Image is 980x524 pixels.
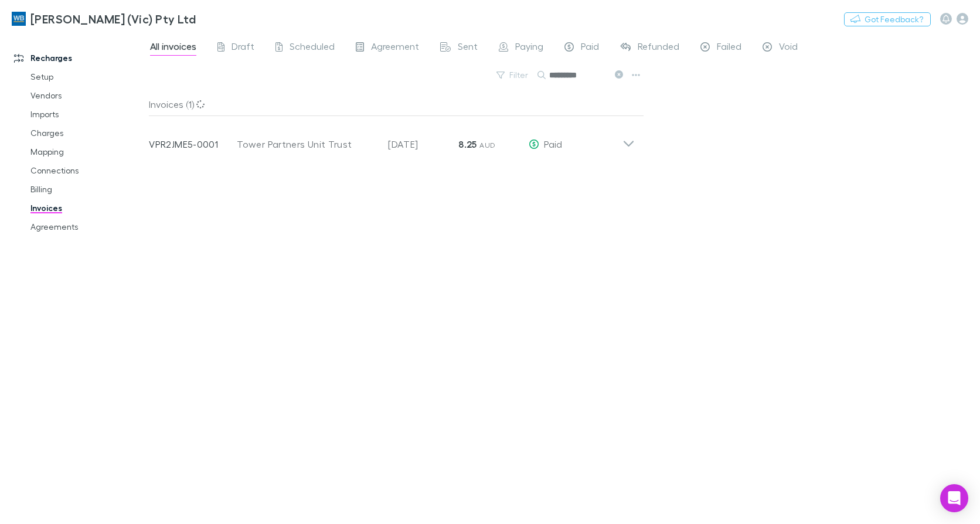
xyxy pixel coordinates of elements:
[12,12,26,26] img: William Buck (Vic) Pty Ltd's Logo
[2,49,155,67] a: Recharges
[19,217,155,236] a: Agreements
[458,138,477,150] strong: 8.25
[5,5,203,33] a: [PERSON_NAME] (Vic) Pty Ltd
[19,67,155,86] a: Setup
[149,137,237,151] p: VPR2JME5-0001
[290,40,335,56] span: Scheduled
[638,40,679,56] span: Refunded
[139,116,644,163] div: VPR2JME5-0001Tower Partners Unit Trust[DATE]8.25 AUDPaid
[19,105,155,124] a: Imports
[19,199,155,217] a: Invoices
[19,124,155,142] a: Charges
[779,40,798,56] span: Void
[581,40,599,56] span: Paid
[237,137,376,151] div: Tower Partners Unit Trust
[515,40,543,56] span: Paying
[371,40,419,56] span: Agreement
[388,137,458,151] p: [DATE]
[30,12,196,26] h3: [PERSON_NAME] (Vic) Pty Ltd
[19,161,155,180] a: Connections
[19,180,155,199] a: Billing
[150,40,196,56] span: All invoices
[844,12,931,26] button: Got Feedback?
[19,86,155,105] a: Vendors
[458,40,478,56] span: Sent
[479,141,495,149] span: AUD
[19,142,155,161] a: Mapping
[491,68,535,82] button: Filter
[717,40,741,56] span: Failed
[544,138,562,149] span: Paid
[940,484,968,512] div: Open Intercom Messenger
[232,40,254,56] span: Draft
